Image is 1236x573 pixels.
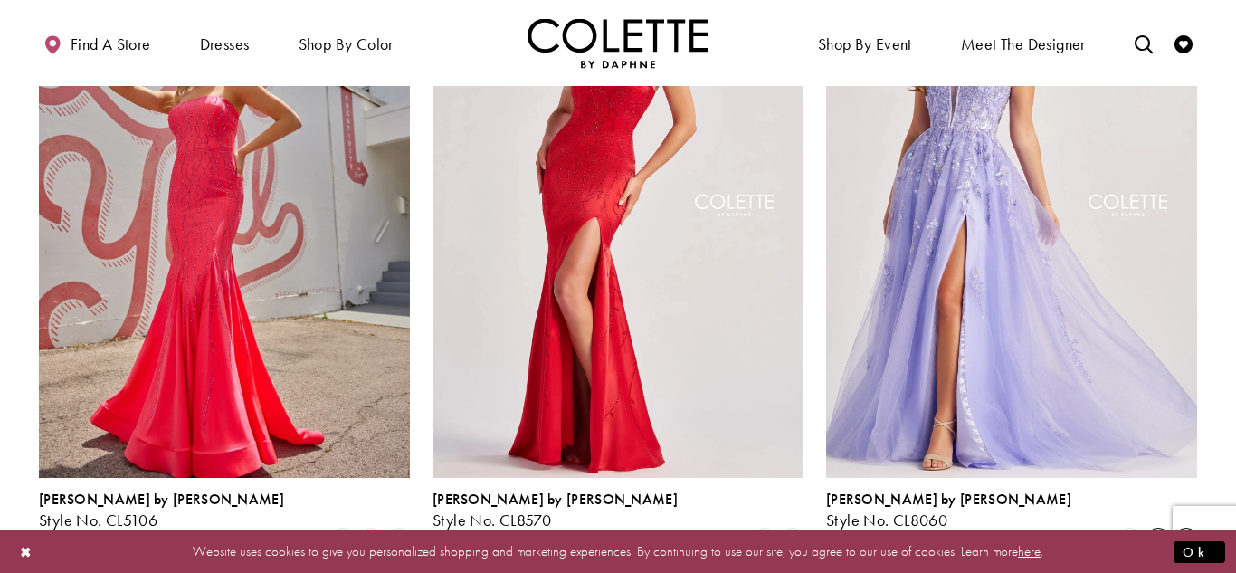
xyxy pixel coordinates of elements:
a: Check Wishlist [1170,18,1197,68]
span: Style No. CL5106 [39,510,157,530]
button: Submit Dialog [1174,540,1225,563]
span: Dresses [195,18,254,68]
span: Find a store [71,35,151,53]
img: Colette by Daphne [528,18,708,68]
button: Close Dialog [11,536,42,568]
div: Colette by Daphne Style No. CL8060 [826,492,1071,530]
span: [PERSON_NAME] by [PERSON_NAME] [826,490,1071,509]
span: Style No. CL8060 [826,510,947,530]
span: Style No. CL8570 [433,510,551,530]
span: Dresses [200,35,250,53]
a: Toggle search [1130,18,1157,68]
a: Visit Home Page [528,18,708,68]
a: Find a store [39,18,155,68]
div: Colette by Daphne Style No. CL8570 [433,492,678,530]
p: Website uses cookies to give you personalized shopping and marketing experiences. By continuing t... [130,540,1106,564]
span: [PERSON_NAME] by [PERSON_NAME] [433,490,678,509]
div: Colette by Daphne Style No. CL5106 [39,492,284,530]
span: Meet the designer [961,35,1086,53]
span: [PERSON_NAME] by [PERSON_NAME] [39,490,284,509]
a: Meet the designer [956,18,1090,68]
span: Shop by color [294,18,398,68]
span: Shop By Event [813,18,917,68]
span: Shop By Event [818,35,912,53]
span: Shop by color [299,35,394,53]
a: here [1018,542,1041,560]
